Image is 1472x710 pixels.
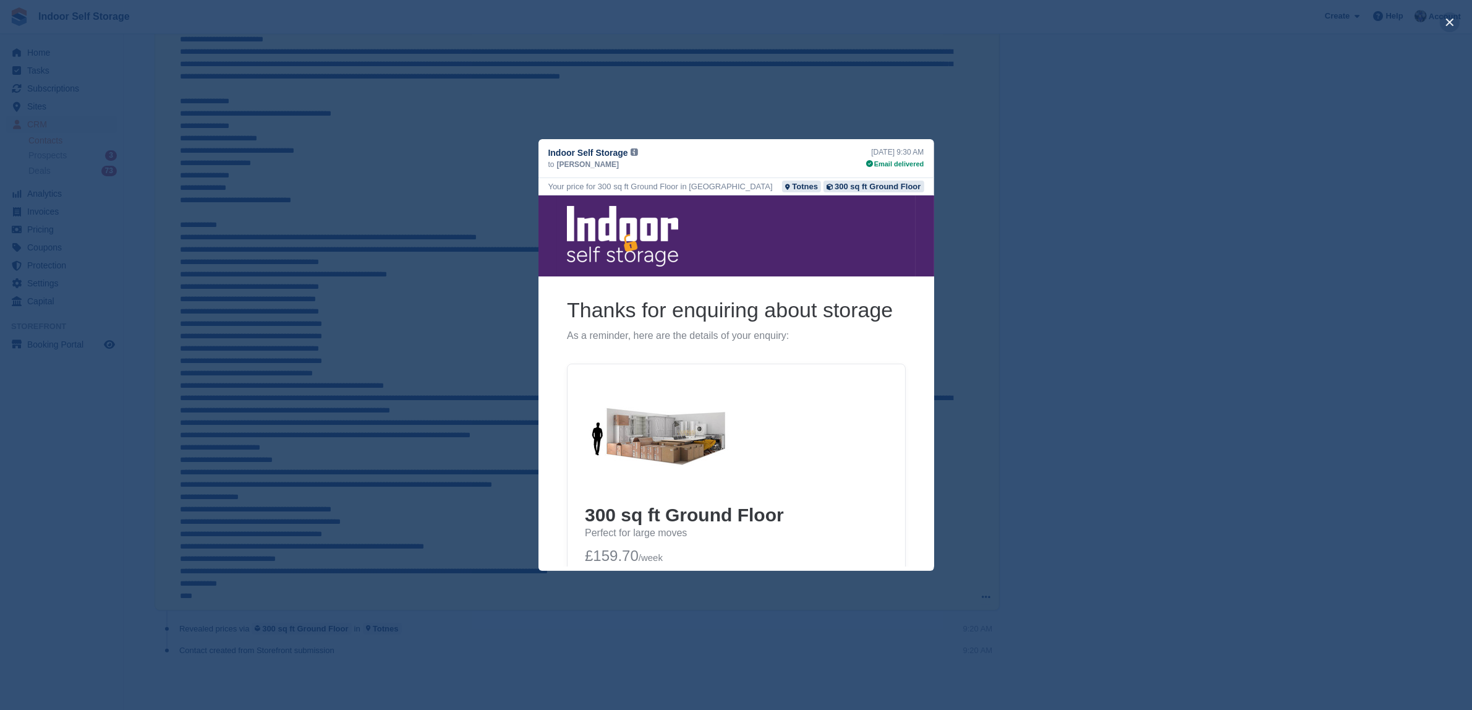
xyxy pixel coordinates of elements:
[866,147,924,158] div: [DATE] 9:30 AM
[46,186,195,297] img: 300 sq ft Ground Floor
[46,351,349,372] p: £159.70
[823,181,924,192] a: 300 sq ft Ground Floor
[835,181,921,192] div: 300 sq ft Ground Floor
[631,148,638,156] img: icon-info-grey-7440780725fd019a000dd9b08b2336e03edf1995a4989e88bcd33f0948082b44.svg
[866,159,924,169] div: Email delivered
[792,181,818,192] div: Totnes
[548,147,628,159] span: Indoor Self Storage
[46,307,349,331] h2: 300 sq ft Ground Floor
[548,181,773,192] div: Your price for 300 sq ft Ground Floor in [GEOGRAPHIC_DATA]
[1440,12,1460,32] button: close
[557,159,619,170] span: [PERSON_NAME]
[28,11,140,71] img: Indoor Self Storage Logo
[46,331,349,344] p: Perfect for large moves
[782,181,821,192] a: Totnes
[100,357,124,367] span: /week
[28,134,367,147] p: As a reminder, here are the details of your enquiry:
[548,159,555,170] span: to
[28,101,367,128] h1: Thanks for enquiring about storage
